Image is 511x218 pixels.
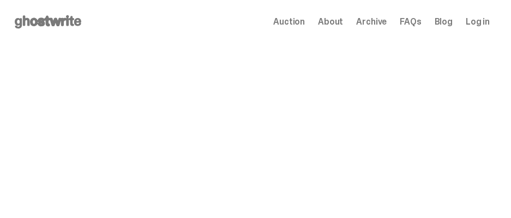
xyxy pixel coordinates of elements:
[356,17,387,26] a: Archive
[466,17,490,26] a: Log in
[400,17,421,26] a: FAQs
[273,17,305,26] a: Auction
[318,17,343,26] a: About
[435,17,453,26] a: Blog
